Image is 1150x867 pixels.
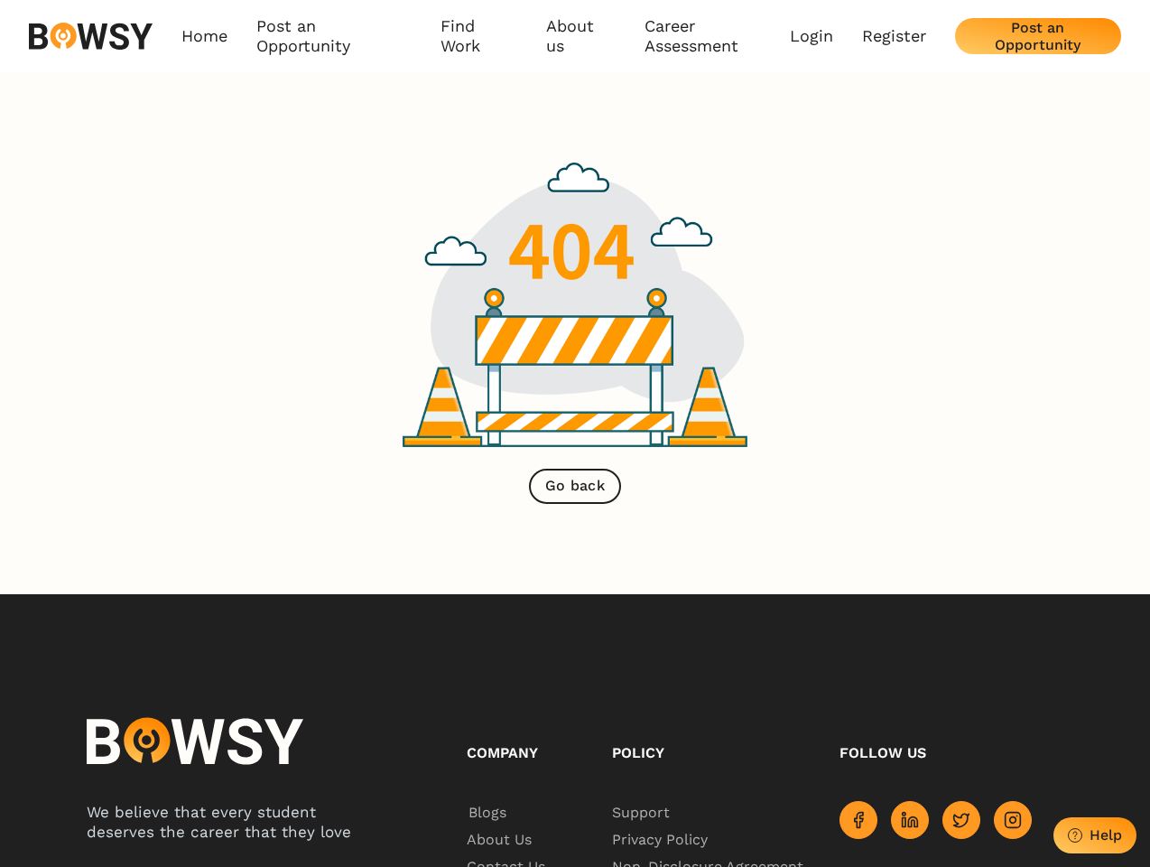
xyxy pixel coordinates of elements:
span: Policy [612,744,664,761]
a: About Us [467,826,576,853]
button: Help [1053,817,1136,853]
a: Career Assessment [645,16,790,57]
a: Register [862,26,926,46]
a: Support [612,799,803,826]
img: logo [87,716,303,766]
img: svg%3e [29,23,153,50]
span: Company [467,744,538,761]
div: Post an Opportunity [969,19,1107,53]
span: About Us [467,826,534,853]
span: Privacy Policy [612,826,711,853]
span: Blogs [467,799,507,826]
a: Login [790,26,833,46]
a: Home [181,16,227,57]
span: We believe that every student deserves the career that they love [87,803,351,841]
a: Privacy Policy [612,826,803,853]
div: Help [1090,826,1122,844]
span: Follow us [839,744,926,761]
span: Support [612,799,671,826]
button: Post an Opportunity [955,18,1121,54]
a: Blogs [467,799,576,826]
img: 404NotFound [403,163,747,447]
